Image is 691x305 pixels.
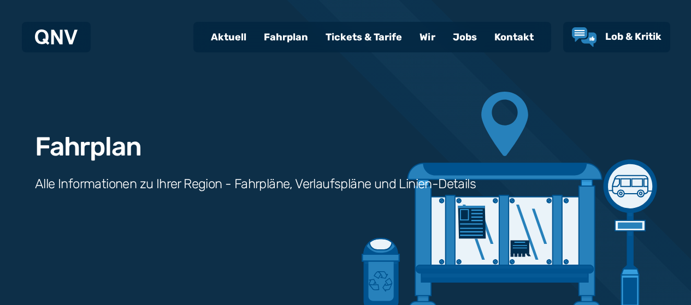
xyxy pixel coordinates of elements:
a: Fahrplan [255,23,317,51]
span: Lob & Kritik [605,31,662,43]
h3: Alle Informationen zu Ihrer Region - Fahrpläne, Verlaufspläne und Linien-Details [35,175,476,193]
img: QNV Logo [35,29,78,45]
a: Jobs [444,23,486,51]
a: Aktuell [202,23,255,51]
a: Lob & Kritik [572,27,662,47]
a: Wir [411,23,444,51]
h1: Fahrplan [35,134,141,160]
a: Kontakt [486,23,542,51]
a: Tickets & Tarife [317,23,411,51]
a: QNV Logo [35,26,78,48]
